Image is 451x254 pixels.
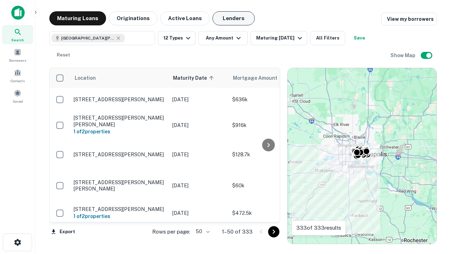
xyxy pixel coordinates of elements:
button: Save your search to get updates of matches that match your search criteria. [348,31,371,45]
p: 1–50 of 333 [222,228,253,236]
button: 12 Types [158,31,196,45]
p: $472.5k [232,209,303,217]
th: Mortgage Amount [229,68,306,88]
th: Maturity Date [169,68,229,88]
button: Export [49,226,77,237]
p: 333 of 333 results [296,224,341,232]
img: capitalize-icon.png [11,6,25,20]
p: [STREET_ADDRESS][PERSON_NAME] [74,151,165,158]
th: Location [70,68,169,88]
a: Search [2,25,33,44]
a: Borrowers [2,46,33,65]
button: Maturing [DATE] [251,31,307,45]
span: Borrowers [9,58,26,63]
span: [GEOGRAPHIC_DATA][PERSON_NAME], [GEOGRAPHIC_DATA], [GEOGRAPHIC_DATA] [61,35,114,41]
h6: 1 of 2 properties [74,212,165,220]
p: [DATE] [172,121,225,129]
p: [DATE] [172,182,225,189]
p: [DATE] [172,209,225,217]
button: All Filters [310,31,345,45]
p: Rows per page: [152,228,190,236]
p: [STREET_ADDRESS][PERSON_NAME] [74,206,165,212]
a: View my borrowers [381,13,437,25]
button: Go to next page [268,226,279,237]
p: $128.7k [232,151,303,158]
div: Maturing [DATE] [256,34,304,42]
div: 0 0 [288,68,437,244]
span: Search [11,37,24,43]
button: Any Amount [198,31,248,45]
p: [DATE] [172,151,225,158]
iframe: Chat Widget [416,198,451,231]
button: Maturing Loans [49,11,106,25]
p: [DATE] [172,96,225,103]
button: Originations [109,11,157,25]
button: Lenders [212,11,255,25]
p: [STREET_ADDRESS][PERSON_NAME][PERSON_NAME] [74,179,165,192]
span: Saved [13,98,23,104]
p: [STREET_ADDRESS][PERSON_NAME][PERSON_NAME] [74,115,165,127]
p: $60k [232,182,303,189]
span: Contacts [11,78,25,84]
a: Saved [2,86,33,105]
span: Location [74,74,96,82]
a: Contacts [2,66,33,85]
button: Reset [52,48,75,62]
p: $636k [232,96,303,103]
p: [STREET_ADDRESS][PERSON_NAME] [74,96,165,103]
h6: 1 of 2 properties [74,128,165,135]
h6: Show Map [390,52,416,59]
button: Active Loans [160,11,210,25]
div: 50 [193,226,211,237]
span: Maturity Date [173,74,216,82]
p: $916k [232,121,303,129]
span: Mortgage Amount [233,74,286,82]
